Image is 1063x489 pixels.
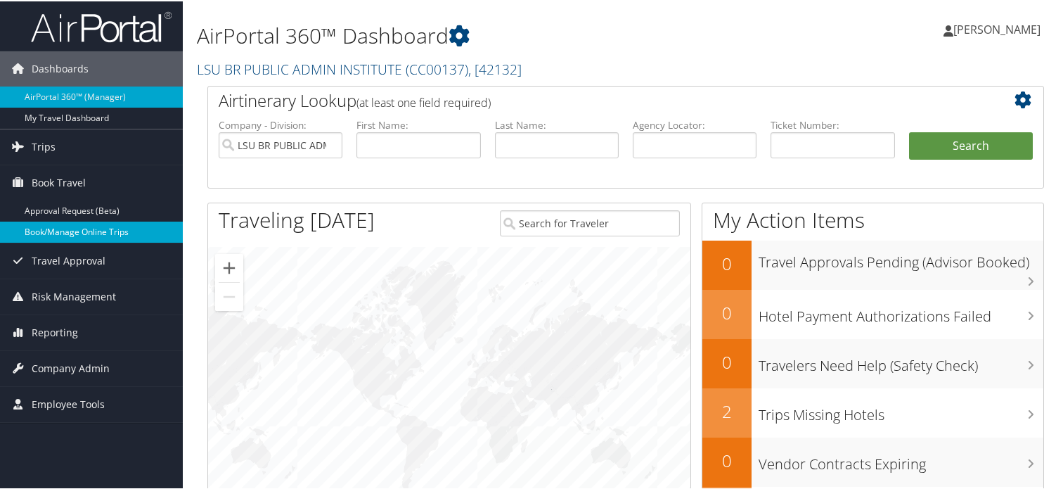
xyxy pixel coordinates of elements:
[32,164,86,199] span: Book Travel
[702,300,752,324] h2: 0
[32,128,56,163] span: Trips
[759,298,1043,325] h3: Hotel Payment Authorizations Failed
[356,94,491,109] span: (at least one field required)
[702,436,1043,485] a: 0Vendor Contracts Expiring
[943,7,1055,49] a: [PERSON_NAME]
[215,253,243,281] button: Zoom in
[32,50,89,85] span: Dashboards
[702,398,752,422] h2: 2
[468,58,522,77] span: , [ 42132 ]
[909,131,1033,159] button: Search
[702,338,1043,387] a: 0Travelers Need Help (Safety Check)
[219,117,342,131] label: Company - Division:
[759,244,1043,271] h3: Travel Approvals Pending (Advisor Booked)
[406,58,468,77] span: ( CC00137 )
[702,349,752,373] h2: 0
[32,386,105,421] span: Employee Tools
[702,204,1043,234] h1: My Action Items
[702,239,1043,288] a: 0Travel Approvals Pending (Advisor Booked)
[197,20,768,49] h1: AirPortal 360™ Dashboard
[219,204,375,234] h1: Traveling [DATE]
[356,117,480,131] label: First Name:
[702,447,752,471] h2: 0
[32,278,116,313] span: Risk Management
[495,117,619,131] label: Last Name:
[500,209,680,235] input: Search for Traveler
[771,117,894,131] label: Ticket Number:
[759,397,1043,424] h3: Trips Missing Hotels
[32,350,110,385] span: Company Admin
[215,281,243,310] button: Zoom out
[31,9,172,42] img: airportal-logo.png
[702,288,1043,338] a: 0Hotel Payment Authorizations Failed
[219,87,963,111] h2: Airtinerary Lookup
[32,242,105,277] span: Travel Approval
[702,250,752,274] h2: 0
[702,387,1043,436] a: 2Trips Missing Hotels
[32,314,78,349] span: Reporting
[633,117,756,131] label: Agency Locator:
[759,446,1043,473] h3: Vendor Contracts Expiring
[759,348,1043,374] h3: Travelers Need Help (Safety Check)
[953,20,1041,36] span: [PERSON_NAME]
[197,58,522,77] a: LSU BR PUBLIC ADMIN INSTITUTE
